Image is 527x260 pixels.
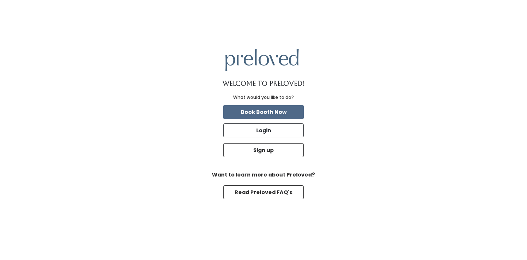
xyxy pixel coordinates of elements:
a: Login [222,122,305,139]
a: Sign up [222,142,305,159]
img: preloved logo [225,49,299,71]
h1: Welcome to Preloved! [223,80,305,87]
button: Read Preloved FAQ's [223,185,304,199]
h6: Want to learn more about Preloved? [209,172,318,178]
button: Sign up [223,143,304,157]
button: Login [223,123,304,137]
button: Book Booth Now [223,105,304,119]
div: What would you like to do? [233,94,294,101]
